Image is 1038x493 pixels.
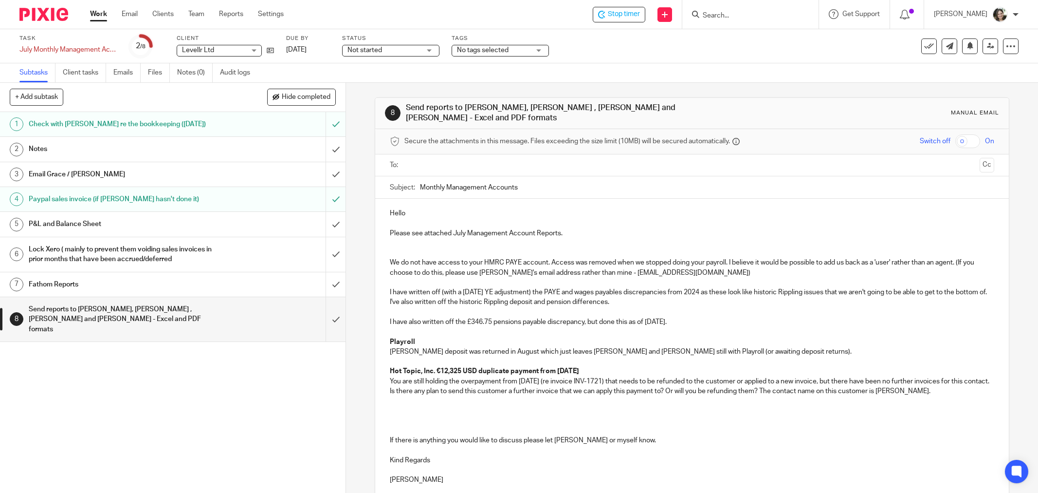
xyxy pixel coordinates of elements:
span: Stop timer [608,9,640,19]
h1: Notes [29,142,220,156]
h1: Fathom Reports [29,277,220,292]
a: Emails [113,63,141,82]
span: Switch off [920,136,950,146]
div: 8 [385,105,401,121]
p: Hello [390,209,994,218]
a: Client tasks [63,63,106,82]
p: I have also written off the £346.75 pensions payable discrepancy, but done this as of [DATE]. [390,317,994,327]
div: 5 [10,218,23,231]
a: Clients [152,9,174,19]
p: We do not have access to your HMRC PAYE account. Access was removed when we stopped doing your pa... [390,258,994,278]
div: 6 [10,247,23,261]
button: Cc [980,158,994,172]
p: You are still holding the overpayment from [DATE] (re invoice INV-1721) that needs to be refunded... [390,377,994,397]
label: Subject: [390,183,415,192]
h1: Paypal sales invoice (if [PERSON_NAME] hasn't done it) [29,192,220,207]
button: + Add subtask [10,89,63,105]
p: [PERSON_NAME] [390,475,994,485]
label: Due by [286,35,330,42]
span: Get Support [842,11,880,18]
a: Settings [258,9,284,19]
small: /8 [140,44,146,49]
label: Client [177,35,274,42]
span: Secure the attachments in this message. Files exceeding the size limit (10MB) will be secured aut... [404,136,730,146]
div: 7 [10,278,23,291]
span: No tags selected [457,47,509,54]
a: Subtasks [19,63,55,82]
a: Notes (0) [177,63,213,82]
div: 2 [136,40,146,52]
button: Hide completed [267,89,336,105]
label: To: [390,160,401,170]
p: I have written off (with a [DATE] YE adjustment) the PAYE and wages payables discrepancies from 2... [390,287,994,307]
h1: Check with [PERSON_NAME] re the bookkeeping ([DATE]) [29,117,220,132]
h1: Send reports to [PERSON_NAME], [PERSON_NAME] , [PERSON_NAME] and [PERSON_NAME] - Excel and PDF fo... [29,302,220,337]
span: Levellr Ltd [182,47,214,54]
h1: Lock Xero ( mainly to prevent them voiding sales invoices in prior months that have been accrued/... [29,242,220,267]
p: Kind Regards [390,455,994,465]
a: Reports [219,9,243,19]
a: Files [148,63,170,82]
div: Manual email [951,109,999,117]
strong: Playroll [390,339,415,345]
a: Audit logs [220,63,257,82]
h1: Email Grace / [PERSON_NAME] [29,167,220,182]
strong: Hot Topic, Inc. €12,325 USD duplicate payment from [DATE] [390,368,579,375]
div: 2 [10,143,23,156]
a: Work [90,9,107,19]
a: Email [122,9,138,19]
div: 3 [10,168,23,181]
span: Hide completed [282,94,330,101]
img: Pixie [19,8,68,21]
div: 1 [10,117,23,131]
span: On [985,136,994,146]
label: Status [342,35,439,42]
label: Task [19,35,117,42]
div: 4 [10,192,23,206]
h1: Send reports to [PERSON_NAME], [PERSON_NAME] , [PERSON_NAME] and [PERSON_NAME] - Excel and PDF fo... [406,103,713,124]
input: Search [702,12,789,20]
span: [DATE] [286,46,307,53]
p: Please see attached July Management Account Reports. [390,228,994,238]
p: [PERSON_NAME] [934,9,987,19]
label: Tags [452,35,549,42]
div: July Monthly Management Accounts - Levellr [19,45,117,55]
a: Team [188,9,204,19]
div: Levellr Ltd - July Monthly Management Accounts - Levellr [593,7,645,22]
p: [PERSON_NAME] deposit was returned in August which just leaves [PERSON_NAME] and [PERSON_NAME] st... [390,347,994,357]
p: If there is anything you would like to discuss please let [PERSON_NAME] or myself know. [390,436,994,445]
img: barbara-raine-.jpg [992,7,1008,22]
div: 8 [10,312,23,326]
h1: P&L and Balance Sheet [29,217,220,231]
span: Not started [347,47,382,54]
